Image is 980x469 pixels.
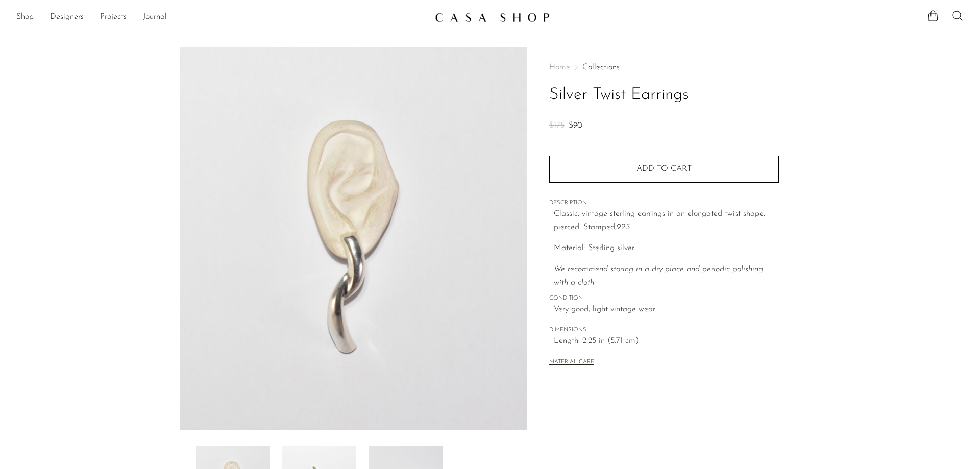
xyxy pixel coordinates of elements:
[549,326,779,335] span: DIMENSIONS
[617,223,631,231] em: 925.
[554,242,779,255] p: Material: Sterling silver.
[143,11,167,24] a: Journal
[549,294,779,303] span: CONDITION
[16,9,427,26] nav: Desktop navigation
[569,121,582,130] span: $90
[549,199,779,208] span: DESCRIPTION
[554,265,763,287] i: We recommend storing in a dry place and periodic polishing with a cloth.
[16,9,427,26] ul: NEW HEADER MENU
[549,121,565,130] span: $175
[549,63,779,71] nav: Breadcrumbs
[554,335,779,348] span: Length: 2.25 in (5.71 cm)
[549,63,570,71] span: Home
[636,165,692,173] span: Add to cart
[50,11,84,24] a: Designers
[16,11,34,24] a: Shop
[554,303,779,316] span: Very good; light vintage wear.
[554,208,779,234] p: Classic, vintage sterling earrings in an elongated twist shape, pierced. Stamped,
[582,63,620,71] a: Collections
[180,47,527,430] img: Silver Twist Earrings
[549,156,779,182] button: Add to cart
[100,11,127,24] a: Projects
[549,82,779,108] h1: Silver Twist Earrings
[549,359,594,366] button: MATERIAL CARE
